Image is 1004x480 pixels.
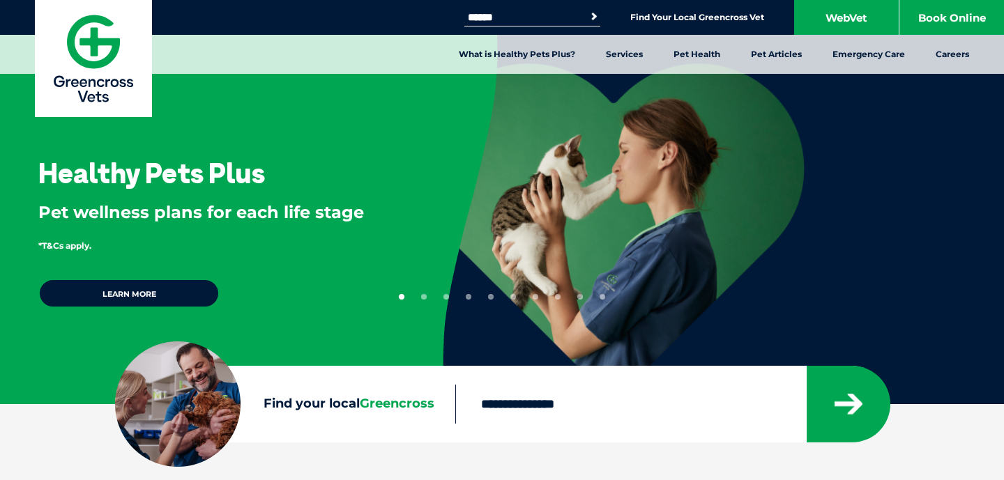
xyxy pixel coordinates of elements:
[399,294,404,300] button: 1 of 10
[38,159,265,187] h3: Healthy Pets Plus
[587,10,601,24] button: Search
[658,35,736,74] a: Pet Health
[360,396,434,411] span: Greencross
[38,201,397,224] p: Pet wellness plans for each life stage
[443,35,591,74] a: What is Healthy Pets Plus?
[466,294,471,300] button: 4 of 10
[817,35,920,74] a: Emergency Care
[38,240,91,251] span: *T&Cs apply.
[533,294,538,300] button: 7 of 10
[920,35,984,74] a: Careers
[115,394,455,415] label: Find your local
[555,294,561,300] button: 8 of 10
[591,35,658,74] a: Services
[600,294,605,300] button: 10 of 10
[38,279,220,308] a: Learn more
[630,12,764,23] a: Find Your Local Greencross Vet
[421,294,427,300] button: 2 of 10
[488,294,494,300] button: 5 of 10
[510,294,516,300] button: 6 of 10
[443,294,449,300] button: 3 of 10
[736,35,817,74] a: Pet Articles
[577,294,583,300] button: 9 of 10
